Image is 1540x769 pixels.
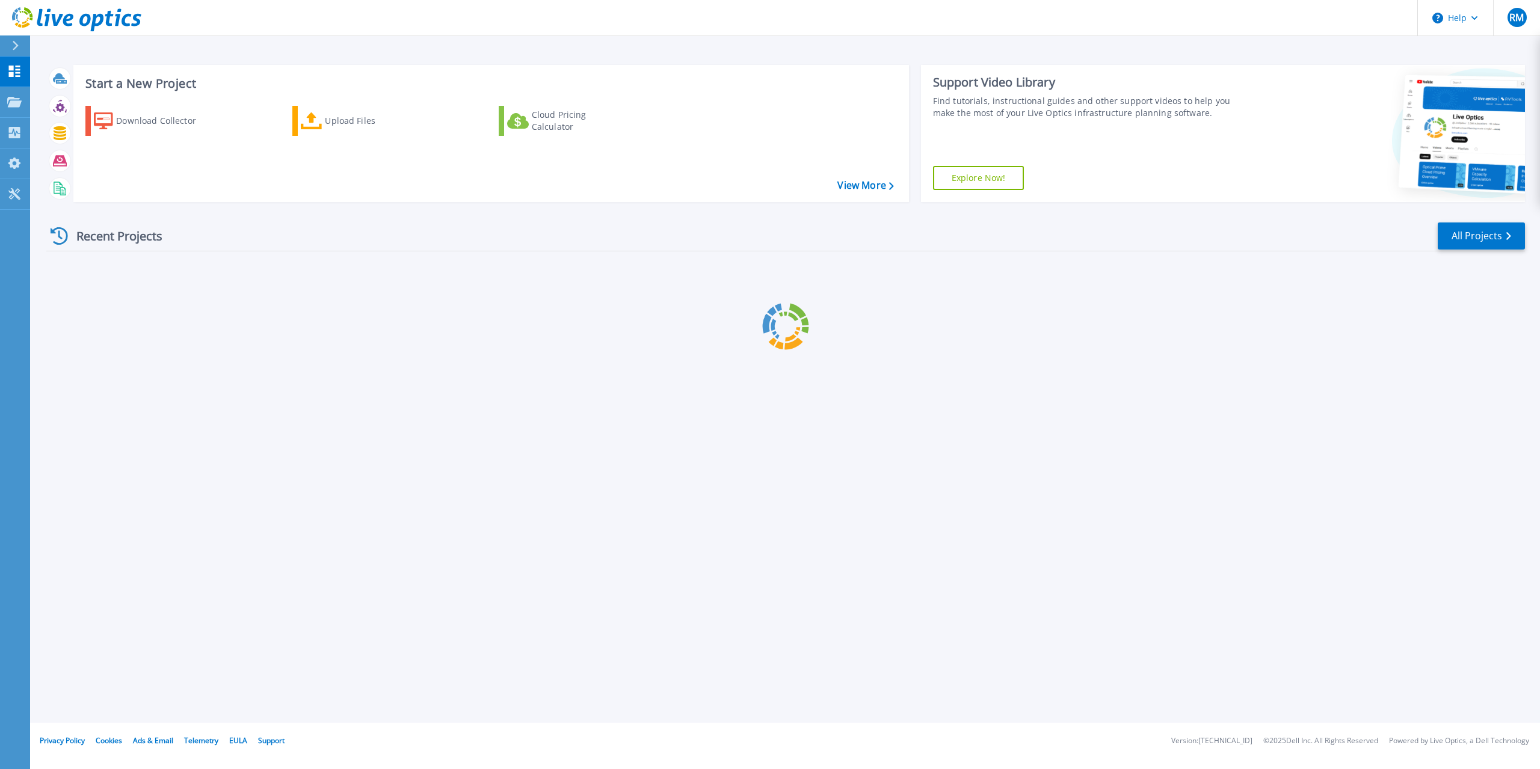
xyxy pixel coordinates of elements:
li: Powered by Live Optics, a Dell Technology [1389,737,1529,745]
a: EULA [229,735,247,746]
div: Find tutorials, instructional guides and other support videos to help you make the most of your L... [933,95,1245,119]
a: All Projects [1438,222,1525,250]
a: Explore Now! [933,166,1024,190]
div: Recent Projects [46,221,179,251]
a: Upload Files [292,106,427,136]
a: Ads & Email [133,735,173,746]
a: Cookies [96,735,122,746]
li: Version: [TECHNICAL_ID] [1171,737,1252,745]
a: Cloud Pricing Calculator [499,106,633,136]
a: Telemetry [184,735,218,746]
span: RM [1509,13,1524,22]
a: Support [258,735,285,746]
div: Upload Files [325,109,421,133]
a: Download Collector [85,106,220,136]
a: View More [837,180,893,191]
div: Download Collector [116,109,212,133]
div: Support Video Library [933,75,1245,90]
div: Cloud Pricing Calculator [532,109,628,133]
h3: Start a New Project [85,77,893,90]
a: Privacy Policy [40,735,85,746]
li: © 2025 Dell Inc. All Rights Reserved [1263,737,1378,745]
